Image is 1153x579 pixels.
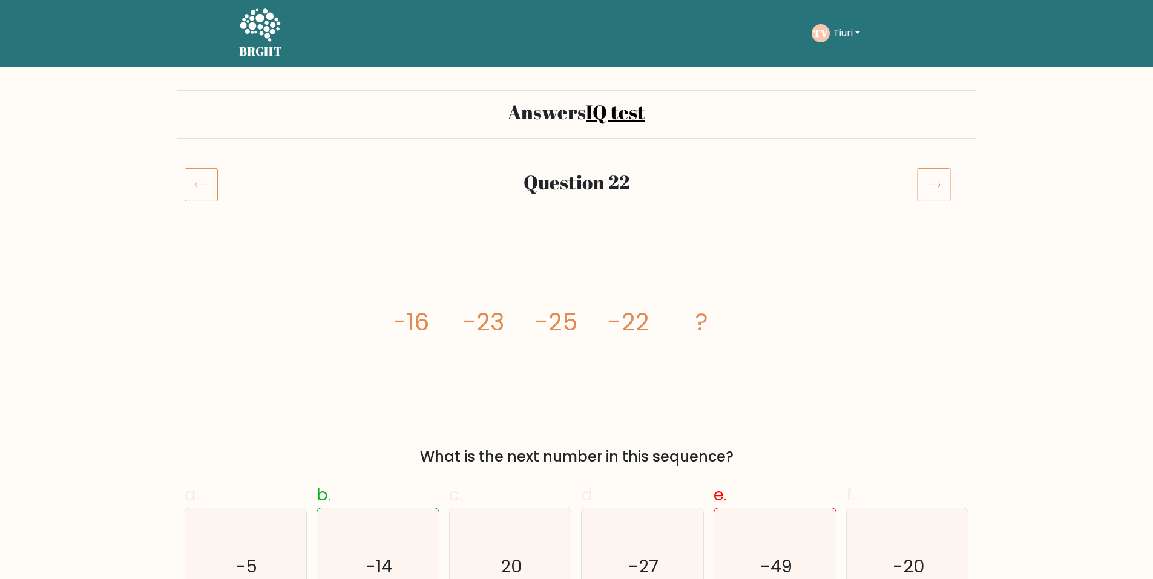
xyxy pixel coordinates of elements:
[586,99,645,125] a: IQ test
[846,483,855,506] span: f.
[239,44,283,59] h5: BRGHT
[535,305,577,339] tspan: -25
[629,554,659,578] text: -27
[393,305,429,339] tspan: -16
[185,483,199,506] span: a.
[813,26,828,40] text: TV
[830,25,864,41] button: Tiuri
[695,305,708,339] tspan: ?
[251,171,902,194] h2: Question 22
[581,483,596,506] span: d.
[714,483,727,506] span: e.
[501,554,522,578] text: 20
[366,554,392,578] text: -14
[893,554,925,578] text: -20
[317,483,331,506] span: b.
[463,305,504,339] tspan: -23
[236,554,258,578] text: -5
[192,446,962,468] div: What is the next number in this sequence?
[760,554,792,578] text: -49
[449,483,462,506] span: c.
[608,305,649,339] tspan: -22
[185,100,969,123] h2: Answers
[239,5,283,62] a: BRGHT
